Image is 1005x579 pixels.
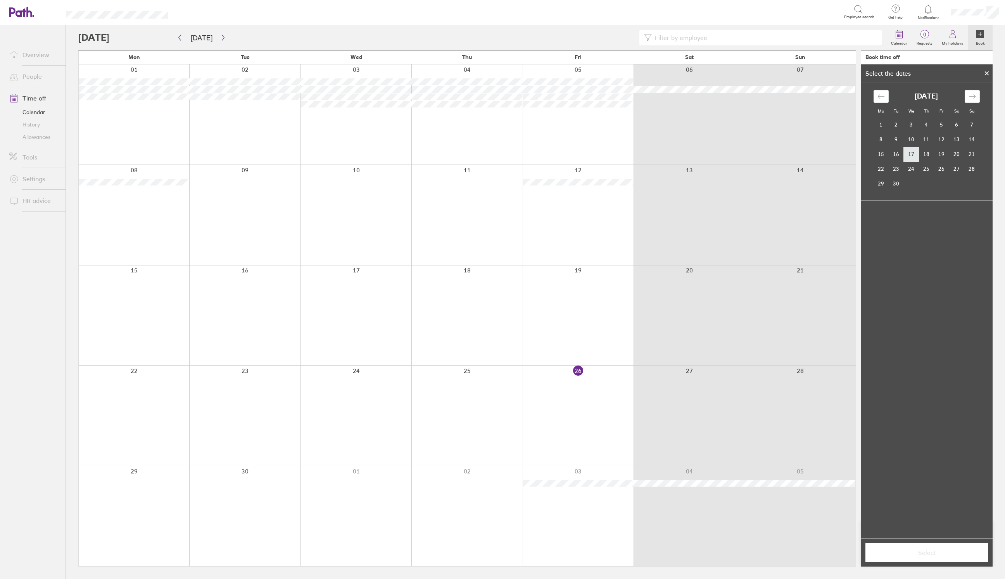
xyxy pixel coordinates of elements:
[964,161,979,176] td: Sunday, September 28, 2025
[915,92,938,101] strong: [DATE]
[889,161,904,176] td: Tuesday, September 23, 2025
[889,176,904,191] td: Tuesday, September 30, 2025
[934,147,949,161] td: Friday, September 19, 2025
[3,69,66,84] a: People
[878,108,884,114] small: Mo
[865,54,900,60] div: Book time off
[912,31,937,38] span: 0
[912,39,937,46] label: Requests
[795,54,805,60] span: Sun
[889,132,904,147] td: Tuesday, September 9, 2025
[965,90,980,103] div: Move forward to switch to the next month.
[3,90,66,106] a: Time off
[3,171,66,187] a: Settings
[934,117,949,132] td: Friday, September 5, 2025
[949,132,964,147] td: Saturday, September 13, 2025
[904,161,919,176] td: Wednesday, September 24, 2025
[185,31,219,44] button: [DATE]
[964,132,979,147] td: Sunday, September 14, 2025
[939,108,943,114] small: Fr
[949,147,964,161] td: Saturday, September 20, 2025
[912,25,937,50] a: 0Requests
[685,54,694,60] span: Sat
[874,176,889,191] td: Monday, September 29, 2025
[894,108,898,114] small: Tu
[3,47,66,62] a: Overview
[3,193,66,208] a: HR advice
[3,118,66,131] a: History
[919,147,934,161] td: Thursday, September 18, 2025
[954,108,959,114] small: Sa
[971,39,989,46] label: Book
[934,161,949,176] td: Friday, September 26, 2025
[937,39,968,46] label: My holidays
[462,54,472,60] span: Thu
[889,147,904,161] td: Tuesday, September 16, 2025
[351,54,362,60] span: Wed
[968,25,993,50] a: Book
[871,549,983,556] span: Select
[937,25,968,50] a: My holidays
[874,90,889,103] div: Move backward to switch to the previous month.
[886,25,912,50] a: Calendar
[949,117,964,132] td: Saturday, September 6, 2025
[883,15,908,20] span: Get help
[969,108,974,114] small: Su
[908,108,914,114] small: We
[916,16,941,20] span: Notifications
[919,117,934,132] td: Thursday, September 4, 2025
[919,161,934,176] td: Thursday, September 25, 2025
[3,149,66,165] a: Tools
[904,132,919,147] td: Wednesday, September 10, 2025
[904,147,919,161] td: Wednesday, September 17, 2025
[874,117,889,132] td: Monday, September 1, 2025
[575,54,582,60] span: Fri
[874,161,889,176] td: Monday, September 22, 2025
[189,8,209,15] div: Search
[924,108,929,114] small: Th
[964,117,979,132] td: Sunday, September 7, 2025
[865,543,988,562] button: Select
[128,54,140,60] span: Mon
[3,131,66,143] a: Allowances
[844,15,874,19] span: Employee search
[886,39,912,46] label: Calendar
[964,147,979,161] td: Sunday, September 21, 2025
[934,132,949,147] td: Friday, September 12, 2025
[3,106,66,118] a: Calendar
[652,30,877,45] input: Filter by employee
[919,132,934,147] td: Thursday, September 11, 2025
[865,83,988,200] div: Calendar
[874,147,889,161] td: Monday, September 15, 2025
[889,117,904,132] td: Tuesday, September 2, 2025
[861,70,915,77] div: Select the dates
[949,161,964,176] td: Saturday, September 27, 2025
[874,132,889,147] td: Monday, September 8, 2025
[916,4,941,20] a: Notifications
[904,117,919,132] td: Wednesday, September 3, 2025
[241,54,250,60] span: Tue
